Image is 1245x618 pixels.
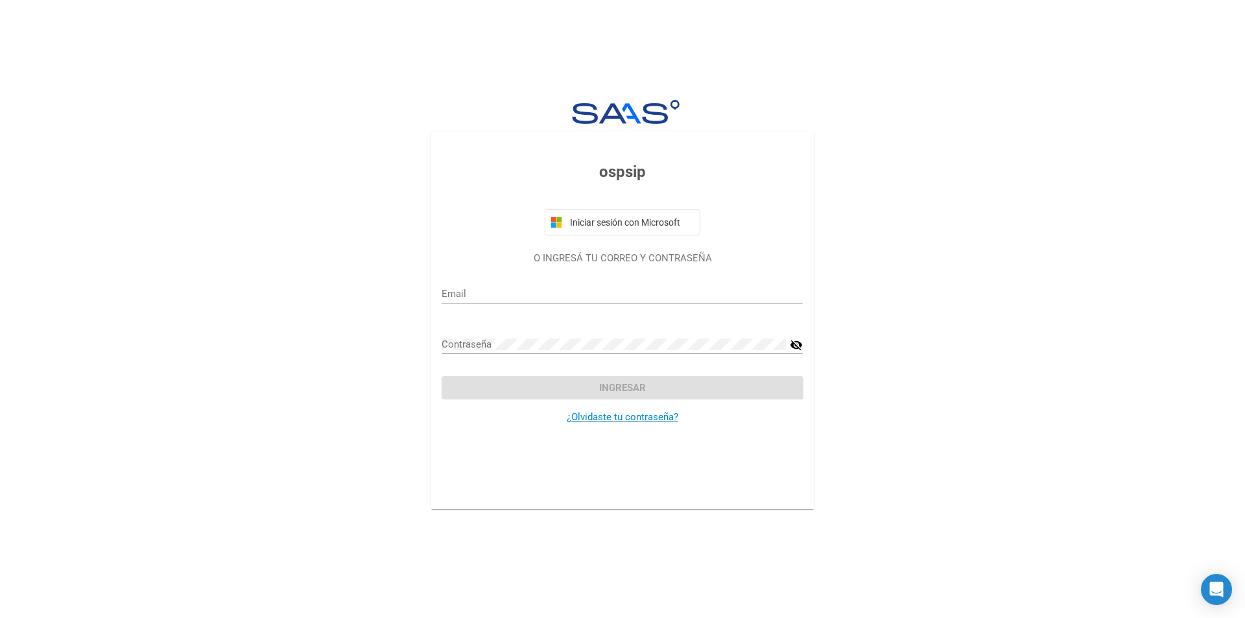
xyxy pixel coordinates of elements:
button: Iniciar sesión con Microsoft [545,209,700,235]
a: ¿Olvidaste tu contraseña? [567,411,678,423]
h3: ospsip [442,160,803,184]
span: Ingresar [599,382,646,394]
button: Ingresar [442,376,803,399]
div: Open Intercom Messenger [1201,574,1232,605]
span: Iniciar sesión con Microsoft [567,217,694,228]
mat-icon: visibility_off [790,337,803,353]
p: O INGRESÁ TU CORREO Y CONTRASEÑA [442,251,803,266]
